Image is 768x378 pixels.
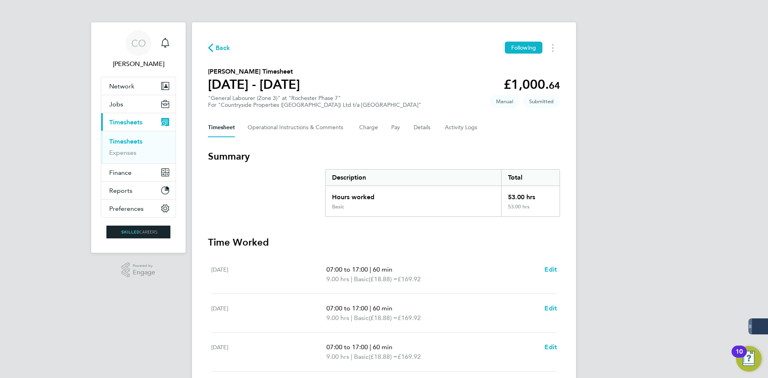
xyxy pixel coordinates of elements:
[490,95,520,108] span: This timesheet was manually created.
[398,314,421,322] span: £169.92
[501,186,560,204] div: 53.00 hrs
[133,262,155,269] span: Powered by
[351,275,352,283] span: |
[109,205,144,212] span: Preferences
[208,95,421,108] div: "General Labourer (Zone 3)" at "Rochester Phase 7"
[544,266,557,273] span: Edit
[109,187,132,194] span: Reports
[109,118,142,126] span: Timesheets
[544,265,557,274] a: Edit
[101,226,176,238] a: Go to home page
[504,77,560,92] app-decimal: £1,000.
[326,343,368,351] span: 07:00 to 17:00
[326,186,501,204] div: Hours worked
[211,265,326,284] div: [DATE]
[101,113,176,131] button: Timesheets
[133,269,155,276] span: Engage
[544,304,557,313] a: Edit
[109,149,136,156] a: Expenses
[101,59,176,69] span: Craig O'Donovan
[122,262,156,278] a: Powered byEngage
[391,118,401,137] button: Pay
[109,82,134,90] span: Network
[325,169,560,217] div: Summary
[544,343,557,351] span: Edit
[208,236,560,249] h3: Time Worked
[370,304,371,312] span: |
[101,95,176,113] button: Jobs
[326,275,349,283] span: 9.00 hrs
[109,169,132,176] span: Finance
[326,266,368,273] span: 07:00 to 17:00
[369,314,398,322] span: (£18.88) =
[373,343,392,351] span: 60 min
[544,304,557,312] span: Edit
[398,353,421,360] span: £169.92
[131,38,146,48] span: CO
[208,102,421,108] div: For "Countryside Properties ([GEOGRAPHIC_DATA]) Ltd t/a [GEOGRAPHIC_DATA]"
[248,118,346,137] button: Operational Instructions & Comments
[332,204,344,210] div: Basic
[106,226,170,238] img: skilledcareers-logo-retina.png
[546,42,560,54] button: Timesheets Menu
[216,43,230,53] span: Back
[549,80,560,91] span: 64
[369,275,398,283] span: (£18.88) =
[91,22,186,253] nav: Main navigation
[326,304,368,312] span: 07:00 to 17:00
[351,353,352,360] span: |
[101,200,176,217] button: Preferences
[523,95,560,108] span: This timesheet is Submitted.
[544,342,557,352] a: Edit
[511,44,536,51] span: Following
[373,304,392,312] span: 60 min
[736,352,743,362] div: 10
[211,304,326,323] div: [DATE]
[208,43,230,53] button: Back
[414,118,432,137] button: Details
[109,100,123,108] span: Jobs
[354,352,369,362] span: Basic
[354,274,369,284] span: Basic
[370,343,371,351] span: |
[208,150,560,163] h3: Summary
[354,313,369,323] span: Basic
[208,118,235,137] button: Timesheet
[736,346,762,372] button: Open Resource Center, 10 new notifications
[109,138,142,145] a: Timesheets
[101,182,176,199] button: Reports
[326,353,349,360] span: 9.00 hrs
[208,67,300,76] h2: [PERSON_NAME] Timesheet
[501,204,560,216] div: 53.00 hrs
[370,266,371,273] span: |
[101,164,176,181] button: Finance
[101,77,176,95] button: Network
[445,118,478,137] button: Activity Logs
[373,266,392,273] span: 60 min
[501,170,560,186] div: Total
[398,275,421,283] span: £169.92
[101,131,176,163] div: Timesheets
[211,342,326,362] div: [DATE]
[369,353,398,360] span: (£18.88) =
[505,42,542,54] button: Following
[101,30,176,69] a: CO[PERSON_NAME]
[326,170,501,186] div: Description
[351,314,352,322] span: |
[326,314,349,322] span: 9.00 hrs
[208,76,300,92] h1: [DATE] - [DATE]
[359,118,378,137] button: Charge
